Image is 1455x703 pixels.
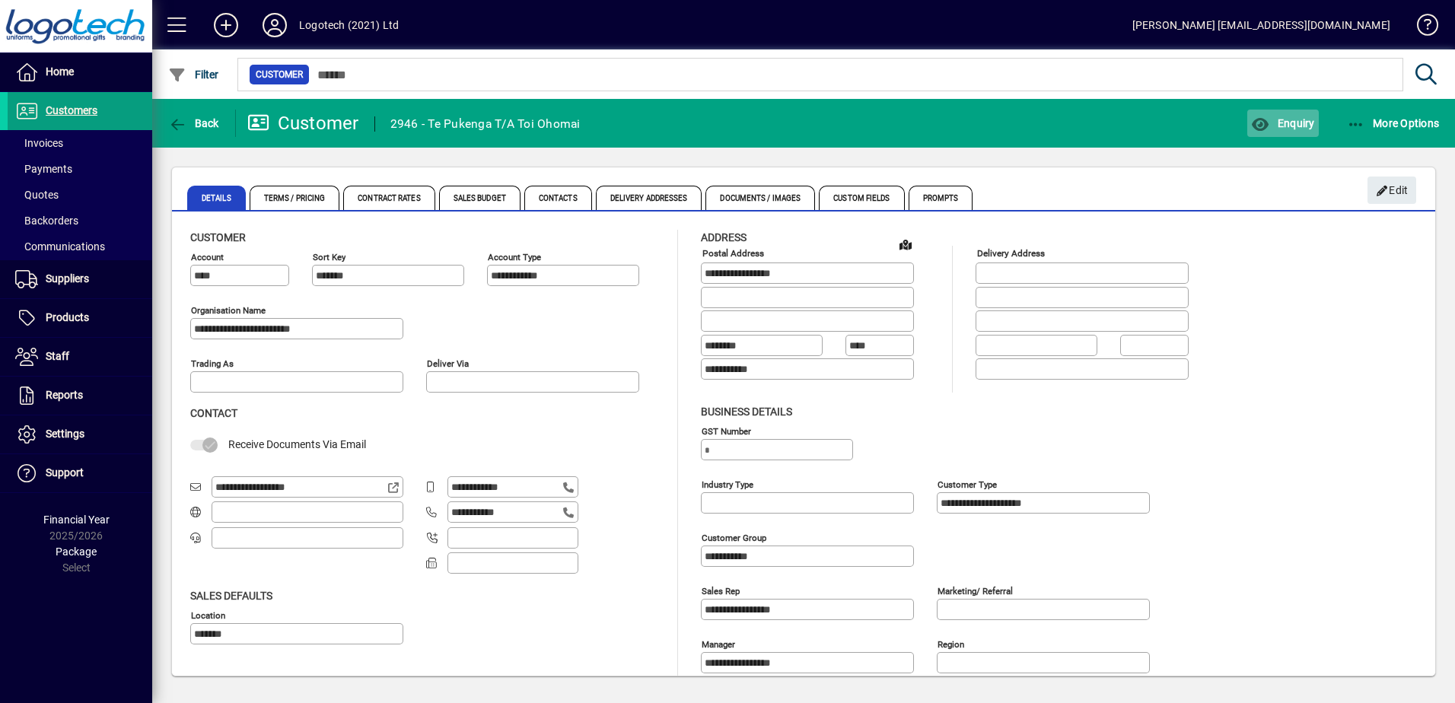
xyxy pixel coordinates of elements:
[256,67,303,82] span: Customer
[702,479,753,489] mat-label: Industry type
[702,638,735,649] mat-label: Manager
[56,546,97,558] span: Package
[164,61,223,88] button: Filter
[439,186,521,210] span: Sales Budget
[299,13,399,37] div: Logotech (2021) Ltd
[250,11,299,39] button: Profile
[191,305,266,316] mat-label: Organisation name
[15,215,78,227] span: Backorders
[250,186,340,210] span: Terms / Pricing
[524,186,592,210] span: Contacts
[191,609,225,620] mat-label: Location
[8,260,152,298] a: Suppliers
[596,186,702,210] span: Delivery Addresses
[46,389,83,401] span: Reports
[46,428,84,440] span: Settings
[313,252,345,262] mat-label: Sort key
[190,590,272,602] span: Sales defaults
[8,208,152,234] a: Backorders
[702,425,751,436] mat-label: GST Number
[1343,110,1444,137] button: More Options
[46,104,97,116] span: Customers
[1347,117,1440,129] span: More Options
[247,111,359,135] div: Customer
[702,585,740,596] mat-label: Sales rep
[8,377,152,415] a: Reports
[8,338,152,376] a: Staff
[390,112,581,136] div: 2946 - Te Pukenga T/A Toi Ohomai
[1367,177,1416,204] button: Edit
[1132,13,1390,37] div: [PERSON_NAME] [EMAIL_ADDRESS][DOMAIN_NAME]
[15,137,63,149] span: Invoices
[8,299,152,337] a: Products
[909,186,973,210] span: Prompts
[228,438,366,450] span: Receive Documents Via Email
[46,65,74,78] span: Home
[819,186,904,210] span: Custom Fields
[938,479,997,489] mat-label: Customer type
[164,110,223,137] button: Back
[43,514,110,526] span: Financial Year
[190,231,246,243] span: Customer
[343,186,435,210] span: Contract Rates
[701,406,792,418] span: Business details
[187,186,246,210] span: Details
[191,252,224,262] mat-label: Account
[1376,178,1409,203] span: Edit
[8,415,152,453] a: Settings
[168,117,219,129] span: Back
[46,350,69,362] span: Staff
[701,231,747,243] span: Address
[488,252,541,262] mat-label: Account Type
[938,638,964,649] mat-label: Region
[15,163,72,175] span: Payments
[427,358,469,369] mat-label: Deliver via
[15,189,59,201] span: Quotes
[8,156,152,182] a: Payments
[46,311,89,323] span: Products
[702,532,766,542] mat-label: Customer group
[8,234,152,259] a: Communications
[191,358,234,369] mat-label: Trading as
[8,182,152,208] a: Quotes
[168,68,219,81] span: Filter
[46,272,89,285] span: Suppliers
[893,232,918,256] a: View on map
[8,53,152,91] a: Home
[705,186,815,210] span: Documents / Images
[1247,110,1318,137] button: Enquiry
[8,454,152,492] a: Support
[8,130,152,156] a: Invoices
[15,240,105,253] span: Communications
[152,110,236,137] app-page-header-button: Back
[202,11,250,39] button: Add
[46,466,84,479] span: Support
[1406,3,1436,52] a: Knowledge Base
[938,585,1013,596] mat-label: Marketing/ Referral
[190,407,237,419] span: Contact
[1251,117,1314,129] span: Enquiry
